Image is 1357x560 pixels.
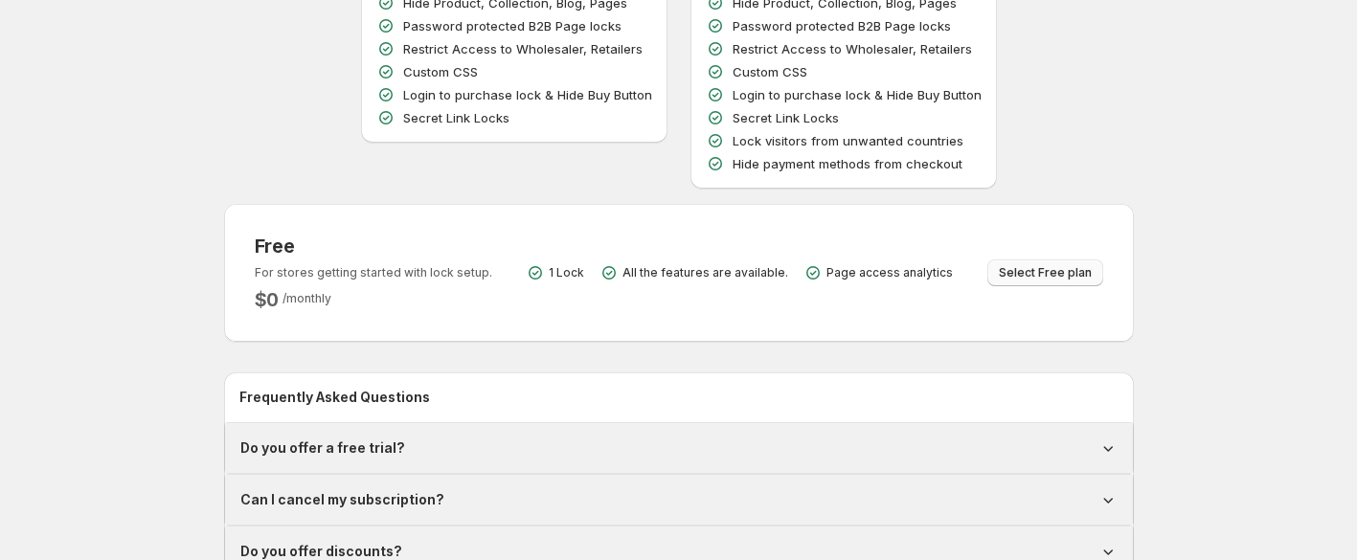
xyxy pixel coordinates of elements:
p: Secret Link Locks [403,108,509,127]
p: Login to purchase lock & Hide Buy Button [733,85,982,104]
p: Lock visitors from unwanted countries [733,131,963,150]
p: Secret Link Locks [733,108,839,127]
p: All the features are available. [622,265,788,280]
button: Select Free plan [987,259,1103,286]
span: / monthly [283,291,331,305]
p: Login to purchase lock & Hide Buy Button [403,85,652,104]
p: Page access analytics [826,265,953,280]
p: 1 Lock [549,265,584,280]
p: Custom CSS [733,62,807,81]
h2: $ 0 [255,288,280,311]
h3: Free [255,235,492,258]
p: Password protected B2B Page locks [733,16,951,35]
p: For stores getting started with lock setup. [255,265,492,280]
span: Select Free plan [999,265,1092,280]
h2: Frequently Asked Questions [239,388,1119,407]
p: Custom CSS [403,62,478,81]
p: Password protected B2B Page locks [403,16,622,35]
p: Restrict Access to Wholesaler, Retailers [733,39,972,58]
p: Hide payment methods from checkout [733,154,962,173]
h1: Can I cancel my subscription? [240,490,444,509]
h1: Do you offer a free trial? [240,438,405,458]
p: Restrict Access to Wholesaler, Retailers [403,39,643,58]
